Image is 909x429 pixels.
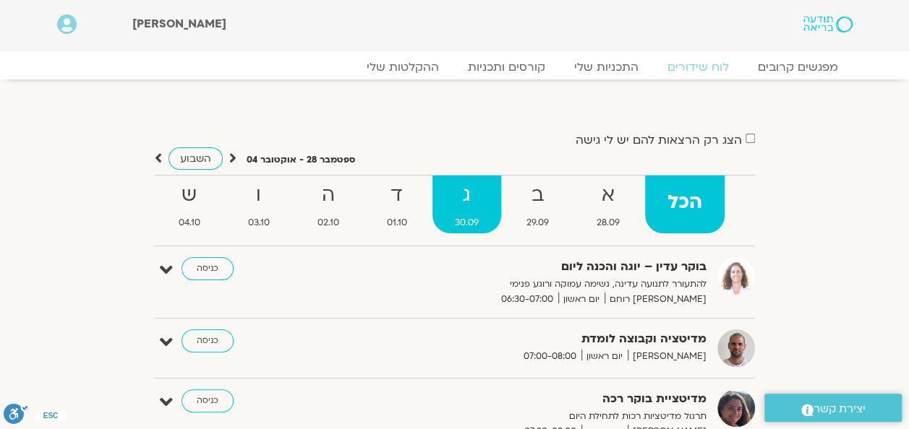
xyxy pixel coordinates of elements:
[132,16,226,32] span: [PERSON_NAME]
[574,175,642,233] a: א28.09
[156,175,223,233] a: ש04.10
[645,186,725,219] strong: הכל
[182,329,234,352] a: כניסה
[364,179,430,212] strong: ד
[653,60,743,74] a: לוח שידורים
[743,60,853,74] a: מפגשים קרובים
[574,179,642,212] strong: א
[295,175,362,233] a: ה02.10
[432,175,501,233] a: ג30.09
[496,292,558,307] span: 06:30-07:00
[182,257,234,280] a: כניסה
[226,179,292,212] strong: ו
[453,60,560,74] a: קורסים ותכניות
[295,215,362,230] span: 02.10
[352,409,707,424] p: תרגול מדיטציות רכות לתחילת היום
[628,349,707,364] span: [PERSON_NAME]
[504,179,571,212] strong: ב
[352,329,707,349] strong: מדיטציה וקבוצה לומדת
[352,389,707,409] strong: מדיטציית בוקר רכה
[764,394,902,422] a: יצירת קשר
[182,389,234,412] a: כניסה
[364,175,430,233] a: ד01.10
[558,292,605,307] span: יום ראשון
[352,277,707,292] p: להתעורר לתנועה עדינה, נשימה עמוקה ורוגע פנימי
[156,215,223,230] span: 04.10
[168,147,223,170] a: השבוע
[574,215,642,230] span: 28.09
[226,175,292,233] a: ו03.10
[352,60,453,74] a: ההקלטות שלי
[364,215,430,230] span: 01.10
[645,175,725,233] a: הכל
[504,215,571,230] span: 29.09
[247,152,355,168] p: ספטמבר 28 - אוקטובר 04
[432,179,501,212] strong: ג
[576,134,742,147] label: הצג רק הרצאות להם יש לי גישה
[156,179,223,212] strong: ש
[352,257,707,277] strong: בוקר עדין – יוגה והכנה ליום
[295,179,362,212] strong: ה
[180,152,211,165] span: השבוע
[432,215,501,230] span: 30.09
[504,175,571,233] a: ב29.09
[518,349,581,364] span: 07:00-08:00
[581,349,628,364] span: יום ראשון
[57,60,853,74] nav: Menu
[226,215,292,230] span: 03.10
[560,60,653,74] a: התכניות שלי
[814,399,866,419] span: יצירת קשר
[605,292,707,307] span: [PERSON_NAME] רוחם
